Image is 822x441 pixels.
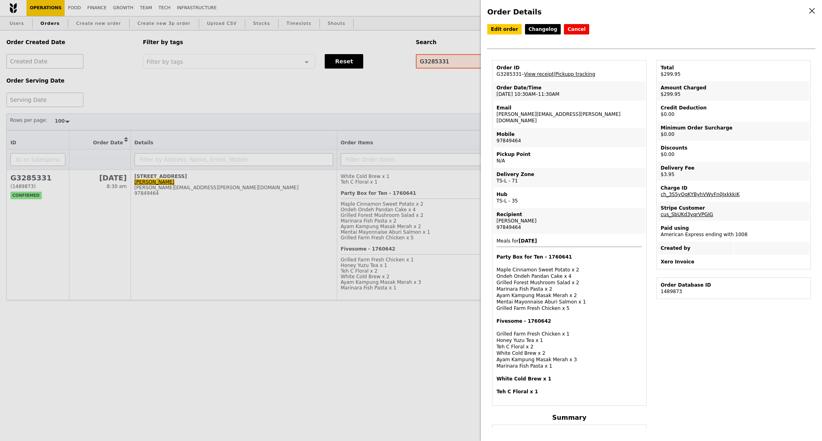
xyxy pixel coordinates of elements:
[657,162,810,181] td: $3.95
[487,8,541,16] span: Order Details
[564,24,589,34] button: Cancel
[493,148,645,167] td: N/A
[661,165,806,171] div: Delivery Fee
[496,105,642,111] div: Email
[661,192,740,197] a: ch_3S5yOqKYByhVWyFn0JxkkkiK
[657,279,810,298] td: 1489873
[555,71,595,77] a: Pickupp tracking
[496,131,642,138] div: Mobile
[661,282,806,288] div: Order Database ID
[496,238,642,395] span: Meals for
[496,171,642,178] div: Delivery Zone
[496,85,642,91] div: Order Date/Time
[493,168,645,187] td: TS-L - 71
[496,151,642,158] div: Pickup Point
[661,212,713,217] a: cus_SbUKd3yqrVPGIG
[493,128,645,147] td: 97849464
[661,85,806,91] div: Amount Charged
[657,101,810,121] td: $0.00
[496,318,642,369] div: Grilled Farm Fresh Chicken x 1 Honey Yuzu Tea x 1 Teh C Floral x 2 White Cold Brew x 2 Ayam Kampu...
[493,61,645,81] td: G3285331
[493,426,645,436] td: *Order number*: G3285331
[496,254,642,260] h4: Party Box for Ten - 1760641
[554,71,595,77] span: |
[487,24,522,34] a: Edit order
[657,61,810,81] td: $299.95
[496,254,642,312] div: Maple Cinnamon Sweet Potato x 2 Ondeh Ondeh Pandan Cake x 4 Grilled Forest Mushroom Salad x 2 Mar...
[661,205,806,211] div: Stripe Customer
[493,188,645,207] td: TS-L - 35
[496,376,642,382] h4: White Cold Brew x 1
[496,318,642,324] h4: Fivesome - 1760642
[661,245,730,251] div: Created by
[496,191,642,198] div: Hub
[496,218,642,224] div: [PERSON_NAME]
[496,65,642,71] div: Order ID
[661,65,806,71] div: Total
[661,225,806,231] div: Paid using
[522,71,524,77] span: –
[657,81,810,101] td: $299.95
[493,81,645,101] td: [DATE] 10:30AM–11:30AM
[661,259,806,265] div: Xero Invoice
[493,101,645,127] td: [PERSON_NAME][EMAIL_ADDRESS][PERSON_NAME][DOMAIN_NAME]
[525,24,561,34] a: Changelog
[661,185,806,191] div: Charge ID
[519,238,537,244] b: [DATE]
[496,211,642,218] div: Recipient
[661,145,806,151] div: Discounts
[661,125,806,131] div: Minimum Order Surcharge
[496,224,642,231] div: 97849464
[661,105,806,111] div: Credit Deduction
[657,121,810,141] td: $0.00
[524,71,554,77] a: View receipt
[492,414,647,421] h4: Summary
[657,222,810,241] td: American Express ending with 1008
[496,388,642,395] h4: Teh C Floral x 1
[657,142,810,161] td: $0.00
